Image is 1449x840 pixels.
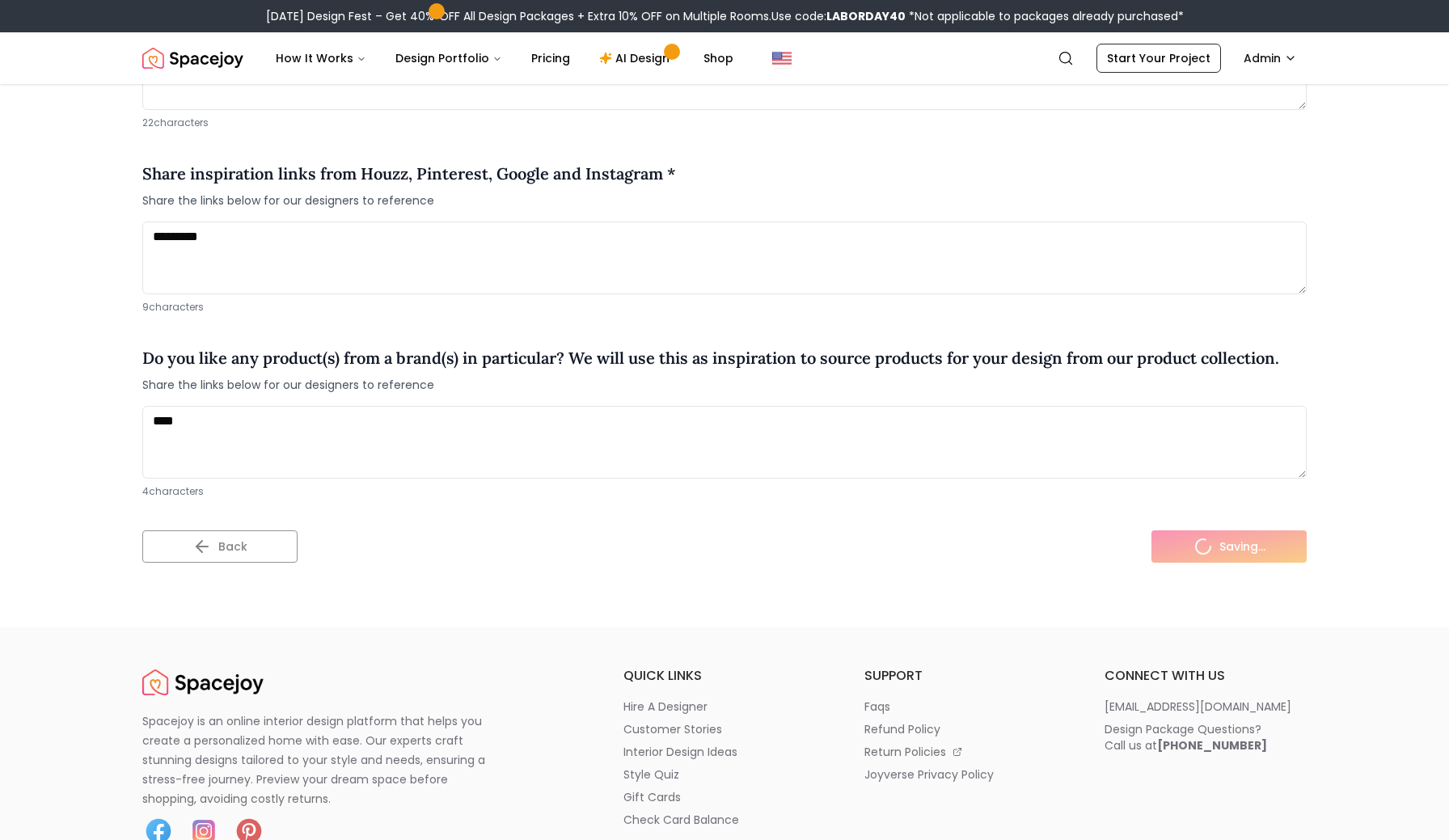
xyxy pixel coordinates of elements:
a: hire a designer [623,699,826,715]
button: Admin [1234,44,1307,73]
p: interior design ideas [623,744,737,760]
b: [PHONE_NUMBER] [1157,737,1267,753]
button: How It Works [263,42,379,74]
a: style quiz [623,766,826,783]
a: check card balance [623,812,826,828]
img: Spacejoy Logo [142,666,264,699]
b: LABORDAY40 [826,8,906,24]
h4: Do you like any product(s) from a brand(s) in particular? We will use this as inspiration to sour... [142,346,1279,370]
div: [DATE] Design Fest – Get 40% OFF All Design Packages + Extra 10% OFF on Multiple Rooms. [266,8,1184,24]
p: [EMAIL_ADDRESS][DOMAIN_NAME] [1105,699,1291,715]
p: style quiz [623,766,679,783]
p: customer stories [623,721,722,737]
h6: quick links [623,666,826,686]
button: Design Portfolio [382,42,515,74]
h6: support [864,666,1067,686]
a: Spacejoy [142,42,243,74]
p: 4 characters [142,485,1307,498]
a: customer stories [623,721,826,737]
p: gift cards [623,789,681,805]
span: Share the links below for our designers to reference [142,377,1279,393]
p: 22 characters [142,116,1307,129]
div: Design Package Questions? Call us at [1105,721,1267,753]
a: [EMAIL_ADDRESS][DOMAIN_NAME] [1105,699,1307,715]
nav: Global [142,32,1307,84]
span: Share the links below for our designers to reference [142,192,676,209]
h4: Share inspiration links from Houzz, Pinterest, Google and Instagram * [142,162,676,186]
p: hire a designer [623,699,708,715]
a: AI Design [586,42,687,74]
h6: connect with us [1105,666,1307,686]
a: Shop [691,42,746,74]
a: joyverse privacy policy [864,766,1067,783]
p: 9 characters [142,301,1307,314]
img: Spacejoy Logo [142,42,243,74]
nav: Main [263,42,746,74]
p: faqs [864,699,890,715]
a: interior design ideas [623,744,826,760]
p: Spacejoy is an online interior design platform that helps you create a personalized home with eas... [142,711,505,808]
a: refund policy [864,721,1067,737]
a: return policies [864,744,1067,760]
a: Start Your Project [1096,44,1221,73]
span: Use code: [771,8,906,24]
p: check card balance [623,812,739,828]
a: faqs [864,699,1067,715]
a: gift cards [623,789,826,805]
p: return policies [864,744,946,760]
a: Pricing [518,42,583,74]
p: joyverse privacy policy [864,766,994,783]
a: Design Package Questions?Call us at[PHONE_NUMBER] [1105,721,1307,753]
img: United States [772,49,792,68]
a: Spacejoy [142,666,264,699]
p: refund policy [864,721,940,737]
span: *Not applicable to packages already purchased* [906,8,1184,24]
